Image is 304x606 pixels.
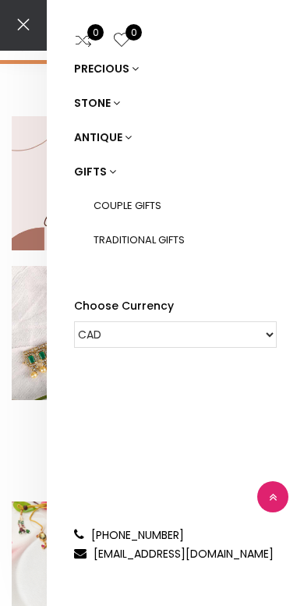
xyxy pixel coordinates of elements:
[74,51,277,86] a: PRECIOUS
[74,86,277,120] a: STONE
[74,296,174,315] span: Choose Currency
[87,24,104,41] span: 0
[94,223,277,257] a: TRADITIONAL GIFTS
[94,546,274,562] a: [EMAIL_ADDRESS][DOMAIN_NAME]
[94,189,277,223] a: COUPLE GIFTS
[74,120,277,154] a: ANTIQUE
[112,29,131,55] a: 0
[74,29,93,55] a: 0
[125,24,142,41] span: 0
[74,154,277,189] a: GIFTS
[91,527,184,543] a: [PHONE_NUMBER]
